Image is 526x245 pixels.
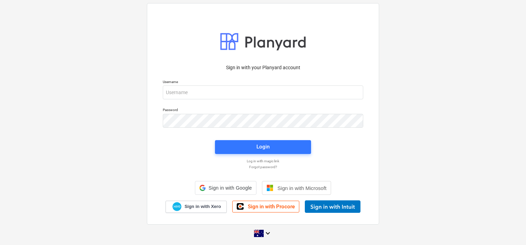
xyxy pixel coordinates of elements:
[215,140,311,154] button: Login
[163,108,363,114] p: Password
[278,185,327,191] span: Sign in with Microsoft
[208,185,252,191] span: Sign in with Google
[264,229,272,237] i: keyboard_arrow_down
[248,203,295,210] span: Sign in with Procore
[159,159,367,163] a: Log in with magic link
[185,203,221,210] span: Sign in with Xero
[256,142,270,151] div: Login
[159,165,367,169] a: Forgot password?
[232,201,299,212] a: Sign in with Procore
[266,184,273,191] img: Microsoft logo
[195,181,256,195] div: Sign in with Google
[166,201,227,213] a: Sign in with Xero
[163,85,363,99] input: Username
[163,64,363,71] p: Sign in with your Planyard account
[172,202,181,211] img: Xero logo
[163,80,363,85] p: Username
